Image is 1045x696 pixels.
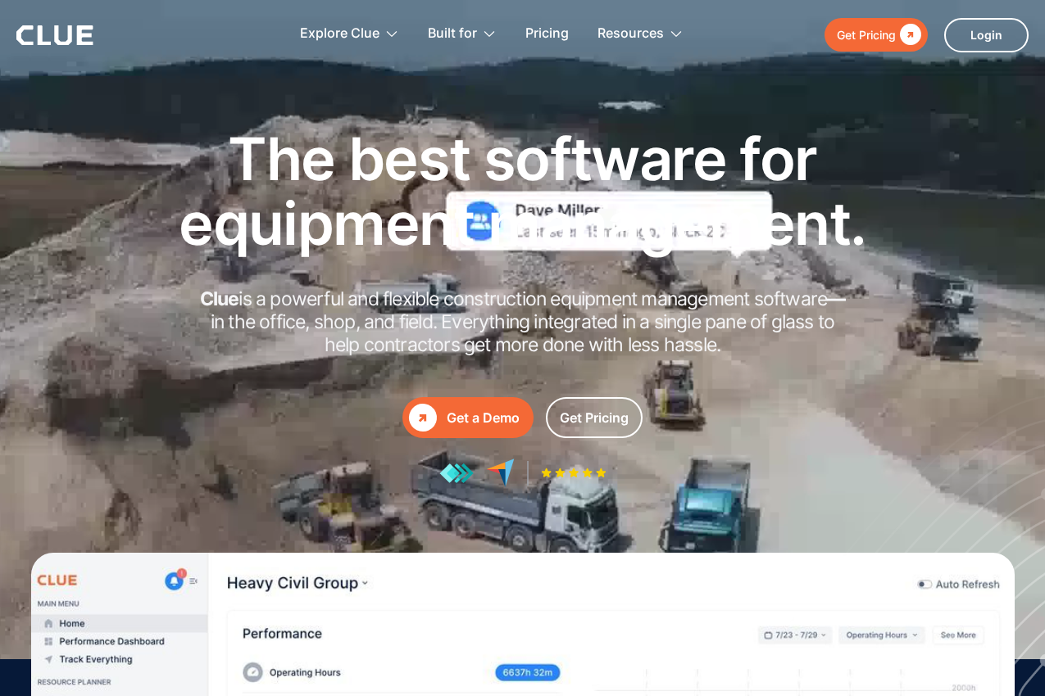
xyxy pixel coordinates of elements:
[439,463,474,484] img: reviews at getapp
[525,8,569,60] a: Pricing
[560,408,629,428] div: Get Pricing
[486,459,515,487] img: reviews at capterra
[944,18,1029,52] a: Login
[546,397,643,438] a: Get Pricing
[428,8,477,60] div: Built for
[300,8,379,60] div: Explore Clue
[447,408,520,428] div: Get a Demo
[195,288,851,356] h2: is a powerful and flexible construction equipment management software in the office, shop, and fi...
[827,287,845,310] strong: —
[541,468,607,478] img: Five-star rating icon
[154,126,892,255] h1: The best software for equipment management.
[837,25,896,45] div: Get Pricing
[825,18,928,52] a: Get Pricing
[402,397,534,438] a: Get a Demo
[409,404,437,432] div: 
[200,287,239,310] strong: Clue
[597,8,664,60] div: Resources
[896,25,921,45] div: 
